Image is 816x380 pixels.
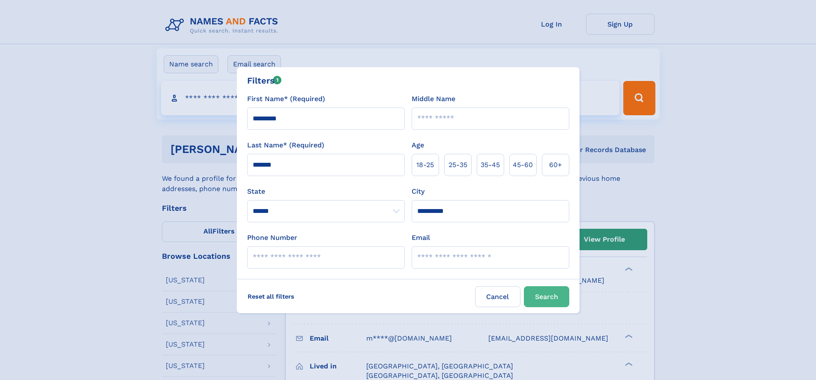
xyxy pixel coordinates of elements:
[513,160,533,170] span: 45‑60
[247,233,297,243] label: Phone Number
[247,140,324,150] label: Last Name* (Required)
[242,286,300,307] label: Reset all filters
[549,160,562,170] span: 60+
[247,186,405,197] label: State
[247,94,325,104] label: First Name* (Required)
[412,186,424,197] label: City
[524,286,569,307] button: Search
[475,286,520,307] label: Cancel
[416,160,434,170] span: 18‑25
[412,94,455,104] label: Middle Name
[247,74,282,87] div: Filters
[481,160,500,170] span: 35‑45
[448,160,467,170] span: 25‑35
[412,233,430,243] label: Email
[412,140,424,150] label: Age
